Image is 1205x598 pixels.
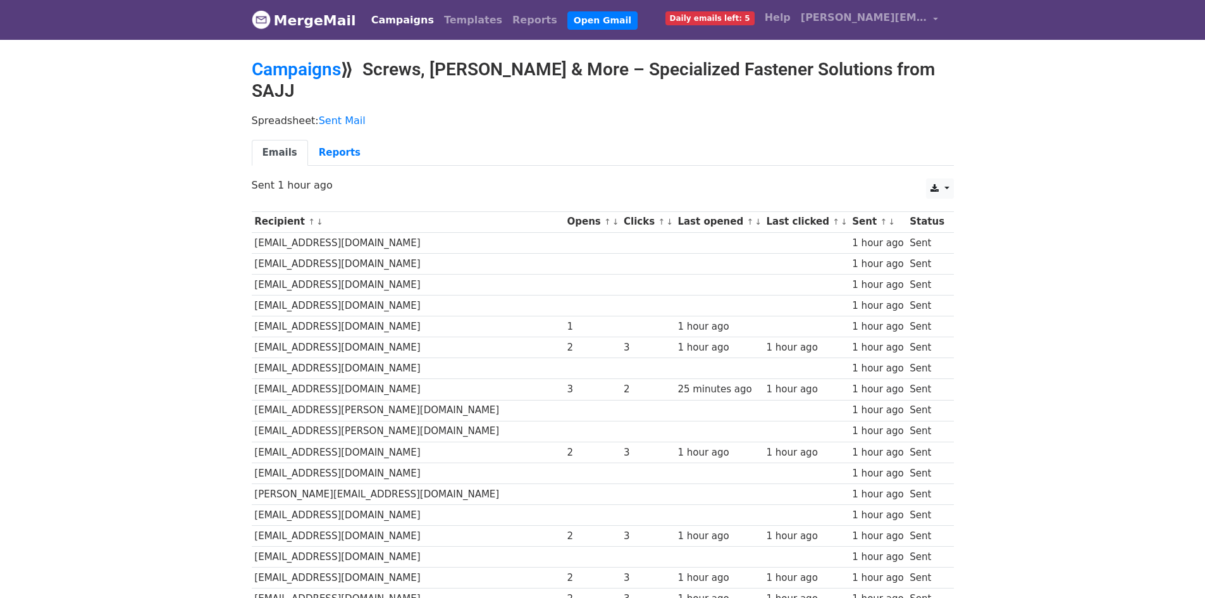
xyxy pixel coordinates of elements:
td: Sent [906,568,947,589]
div: 1 hour ago [852,340,903,355]
div: 2 [567,445,618,460]
a: Templates [439,8,507,33]
td: Sent [906,421,947,442]
td: Sent [906,526,947,547]
a: Open Gmail [567,11,638,30]
div: 2 [567,529,618,544]
div: 2 [624,382,672,397]
div: 1 hour ago [852,529,903,544]
a: Sent Mail [319,115,366,127]
td: Sent [906,337,947,358]
div: 1 hour ago [852,278,903,292]
div: 25 minutes ago [677,382,760,397]
div: 1 hour ago [677,320,760,334]
div: 2 [567,571,618,585]
div: 3 [624,529,672,544]
div: 1 hour ago [766,529,846,544]
td: [EMAIL_ADDRESS][DOMAIN_NAME] [252,337,564,358]
a: Emails [252,140,308,166]
td: Sent [906,463,947,483]
div: 1 hour ago [766,445,846,460]
a: ↑ [880,217,887,227]
img: MergeMail logo [252,10,271,29]
td: Sent [906,253,947,274]
td: [EMAIL_ADDRESS][PERSON_NAME][DOMAIN_NAME] [252,421,564,442]
td: [PERSON_NAME][EMAIL_ADDRESS][DOMAIN_NAME] [252,483,564,504]
p: Spreadsheet: [252,114,954,127]
th: Last clicked [763,211,850,232]
a: ↓ [888,217,895,227]
a: ↑ [308,217,315,227]
a: Reports [507,8,562,33]
td: [EMAIL_ADDRESS][DOMAIN_NAME] [252,274,564,295]
td: [EMAIL_ADDRESS][DOMAIN_NAME] [252,358,564,379]
div: 1 hour ago [852,403,903,418]
div: 1 hour ago [852,424,903,439]
a: [PERSON_NAME][EMAIL_ADDRESS][DOMAIN_NAME] [796,5,944,35]
td: Sent [906,232,947,253]
p: Sent 1 hour ago [252,178,954,192]
td: [EMAIL_ADDRESS][PERSON_NAME][DOMAIN_NAME] [252,400,564,421]
div: 1 hour ago [766,571,846,585]
td: [EMAIL_ADDRESS][DOMAIN_NAME] [252,232,564,253]
th: Opens [564,211,621,232]
a: ↑ [832,217,839,227]
td: [EMAIL_ADDRESS][DOMAIN_NAME] [252,526,564,547]
td: Sent [906,400,947,421]
a: Campaigns [252,59,341,80]
div: 1 hour ago [852,257,903,271]
td: [EMAIL_ADDRESS][DOMAIN_NAME] [252,253,564,274]
div: 1 hour ago [677,445,760,460]
div: 1 hour ago [852,487,903,502]
span: [PERSON_NAME][EMAIL_ADDRESS][DOMAIN_NAME] [801,10,927,25]
div: 2 [567,340,618,355]
div: 1 hour ago [677,529,760,544]
a: ↑ [658,217,665,227]
td: Sent [906,296,947,316]
td: [EMAIL_ADDRESS][DOMAIN_NAME] [252,296,564,316]
td: [EMAIL_ADDRESS][DOMAIN_NAME] [252,463,564,483]
div: 1 hour ago [852,382,903,397]
td: Sent [906,483,947,504]
div: 1 hour ago [852,236,903,251]
div: 1 hour ago [852,361,903,376]
div: 1 hour ago [852,508,903,523]
a: ↓ [612,217,619,227]
a: ↓ [755,217,762,227]
td: Sent [906,316,947,337]
h2: ⟫ Screws, [PERSON_NAME] & More – Specialized Fastener Solutions from SAJJ [252,59,954,101]
div: 1 hour ago [677,340,760,355]
div: 3 [567,382,618,397]
a: ↓ [841,217,848,227]
div: 1 hour ago [852,445,903,460]
a: Daily emails left: 5 [660,5,760,30]
div: 1 hour ago [852,320,903,334]
div: 1 hour ago [766,382,846,397]
div: 1 hour ago [677,571,760,585]
div: 1 hour ago [852,466,903,481]
div: 1 hour ago [852,550,903,564]
th: Clicks [621,211,674,232]
a: MergeMail [252,7,356,34]
a: Reports [308,140,371,166]
a: ↑ [604,217,611,227]
a: ↓ [666,217,673,227]
div: 3 [624,340,672,355]
td: [EMAIL_ADDRESS][DOMAIN_NAME] [252,379,564,400]
td: Sent [906,505,947,526]
th: Sent [850,211,907,232]
td: Sent [906,379,947,400]
td: Sent [906,358,947,379]
td: [EMAIL_ADDRESS][DOMAIN_NAME] [252,442,564,463]
td: [EMAIL_ADDRESS][DOMAIN_NAME] [252,316,564,337]
th: Status [906,211,947,232]
div: 1 [567,320,618,334]
td: [EMAIL_ADDRESS][DOMAIN_NAME] [252,547,564,568]
span: Daily emails left: 5 [665,11,755,25]
td: Sent [906,442,947,463]
div: 1 hour ago [766,340,846,355]
td: Sent [906,274,947,295]
td: [EMAIL_ADDRESS][DOMAIN_NAME] [252,505,564,526]
a: Campaigns [366,8,439,33]
div: 1 hour ago [852,571,903,585]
